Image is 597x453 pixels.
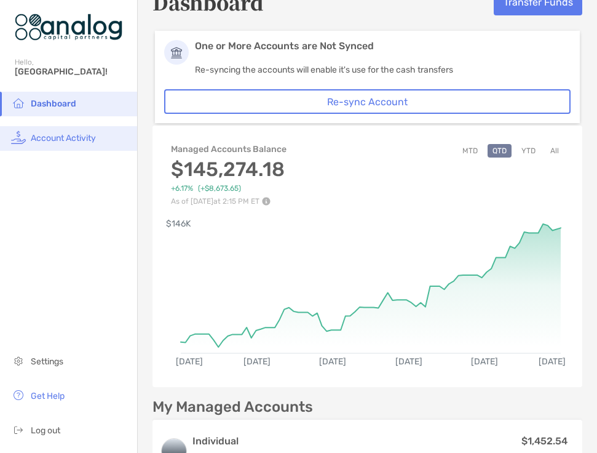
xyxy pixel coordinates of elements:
[31,425,60,436] span: Log out
[31,98,76,109] span: Dashboard
[11,353,26,368] img: settings icon
[395,356,422,367] text: [DATE]
[31,133,96,143] span: Account Activity
[171,197,288,206] p: As of [DATE] at 2:15 PM ET
[164,40,189,65] img: Account Icon
[545,144,564,158] button: All
[171,144,288,154] h4: Managed Accounts Balance
[11,422,26,437] img: logout icon
[171,158,288,181] h3: $145,274.18
[457,144,483,158] button: MTD
[31,356,63,367] span: Settings
[166,218,191,229] text: $146K
[521,433,567,449] p: $1,452.54
[471,356,498,367] text: [DATE]
[11,388,26,403] img: get-help icon
[152,399,313,415] p: My Managed Accounts
[488,144,512,158] button: QTD
[319,356,346,367] text: [DATE]
[31,391,65,401] span: Get Help
[11,130,26,145] img: activity icon
[243,356,271,367] text: [DATE]
[262,197,271,206] img: Performance Info
[198,184,241,193] span: ( +$8,673.65 )
[15,5,122,49] img: Zoe Logo
[11,95,26,110] img: household icon
[15,66,130,77] span: [GEOGRAPHIC_DATA]!
[192,434,299,449] h3: Individual
[516,144,540,158] button: YTD
[195,40,571,58] p: One or More Accounts are Not Synced
[176,356,203,367] text: [DATE]
[171,184,193,193] span: +6.17%
[195,65,571,75] p: Re-syncing the accounts will enable it's use for the cash transfers
[539,356,566,367] text: [DATE]
[164,89,571,114] button: Re-sync Account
